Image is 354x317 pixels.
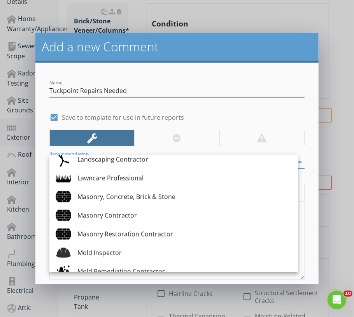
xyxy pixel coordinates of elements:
iframe: Intercom live chat [328,291,346,309]
div: Lawncare Professional [77,173,292,183]
label: Save to template for use in future reports [62,114,184,121]
span: 10 [343,291,352,297]
div: Mold Inspector [77,248,292,257]
i: arrow_drop_down [295,157,305,166]
div: Landscaping Contractor [77,155,292,164]
input: Name [49,84,305,97]
h2: Add a new Comment [42,39,312,54]
div: Masonry Restoration Contractor [77,229,292,239]
div: Mold Remediation Contractor [77,267,292,276]
div: Masonry, Concrete, Brick & Stone [77,192,292,201]
div: Masonry Contractor [77,211,292,220]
